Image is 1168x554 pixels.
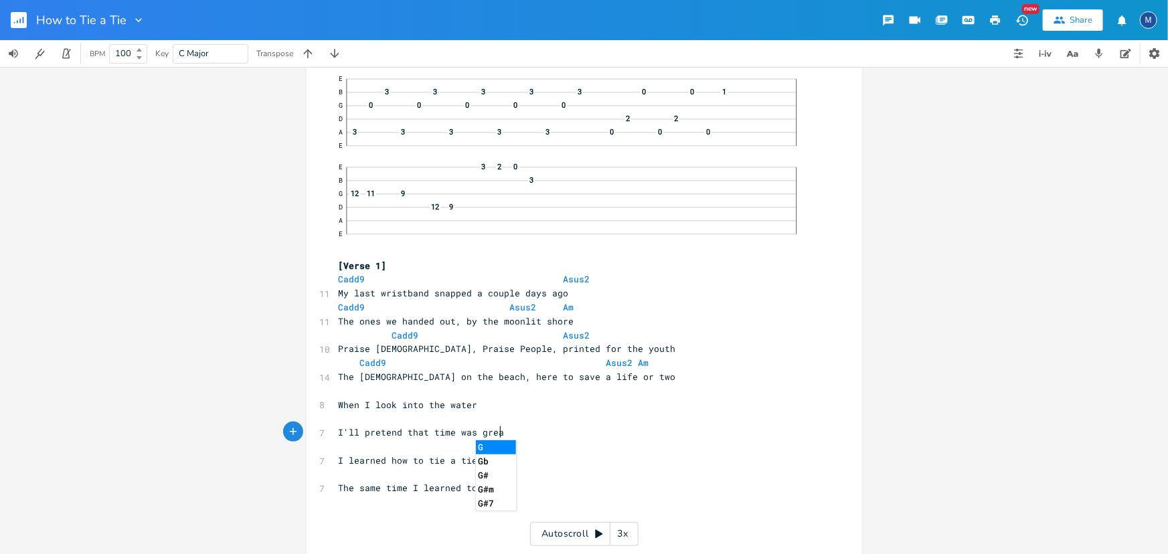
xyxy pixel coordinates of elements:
[155,50,169,58] div: Key
[1070,14,1092,26] div: Share
[606,357,633,369] span: Asus2
[351,128,358,135] span: 3
[339,229,343,238] text: E
[1043,9,1103,31] button: Share
[400,128,406,135] span: 3
[339,189,343,198] text: G
[339,114,343,123] text: D
[256,50,293,58] div: Transpose
[608,128,615,135] span: 0
[528,88,535,95] span: 3
[464,101,471,108] span: 0
[90,50,105,58] div: BPM
[339,88,343,96] text: B
[512,101,519,108] span: 0
[339,301,365,313] span: Cadd9
[476,440,516,454] li: G
[365,189,376,197] span: 11
[610,522,635,546] div: 3x
[367,101,374,108] span: 0
[339,128,343,136] text: A
[510,301,537,313] span: Asus2
[496,163,503,170] span: 2
[384,88,390,95] span: 3
[576,88,583,95] span: 3
[339,426,505,438] span: I'll pretend that time was grea
[564,301,574,313] span: Am
[339,482,505,494] span: The same time I learned to hate
[339,371,676,383] span: The [DEMOGRAPHIC_DATA] on the beach, here to save a life or two
[639,357,649,369] span: Am
[544,128,551,135] span: 3
[564,273,590,285] span: Asus2
[689,88,695,95] span: 0
[339,399,478,411] span: When I look into the water
[339,176,343,185] text: B
[641,88,647,95] span: 0
[339,287,569,299] span: My last wristband snapped a couple days ago
[528,176,535,183] span: 3
[339,216,343,225] text: A
[448,203,454,210] span: 9
[339,315,574,327] span: The ones we handed out, by the moonlit shore
[432,88,438,95] span: 3
[1140,5,1157,35] button: M
[624,114,631,122] span: 2
[560,101,567,108] span: 0
[476,454,516,468] li: Gb
[564,329,590,341] span: Asus2
[512,163,519,170] span: 0
[657,128,663,135] span: 0
[530,522,639,546] div: Autoscroll
[339,454,478,466] span: I learned how to tie a tie
[339,163,343,171] text: E
[339,343,676,355] span: Praise [DEMOGRAPHIC_DATA], Praise People, printed for the youth
[339,273,365,285] span: Cadd9
[36,14,127,26] span: How to Tie a Tie
[360,357,387,369] span: Cadd9
[339,101,343,110] text: G
[480,163,487,170] span: 3
[480,88,487,95] span: 3
[476,496,516,511] li: G#7
[392,329,419,341] span: Cadd9
[400,189,406,197] span: 9
[448,128,454,135] span: 3
[476,468,516,482] li: G#
[339,203,343,211] text: D
[339,141,343,150] text: E
[1140,11,1157,29] div: Mark Berman
[705,128,712,135] span: 0
[339,260,387,272] span: [Verse 1]
[179,48,209,60] span: C Major
[349,189,360,197] span: 12
[721,88,728,95] span: 1
[476,482,516,496] li: G#m
[1022,4,1039,14] div: New
[339,74,343,83] text: E
[496,128,503,135] span: 3
[1009,8,1035,32] button: New
[416,101,422,108] span: 0
[430,203,440,210] span: 12
[673,114,679,122] span: 2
